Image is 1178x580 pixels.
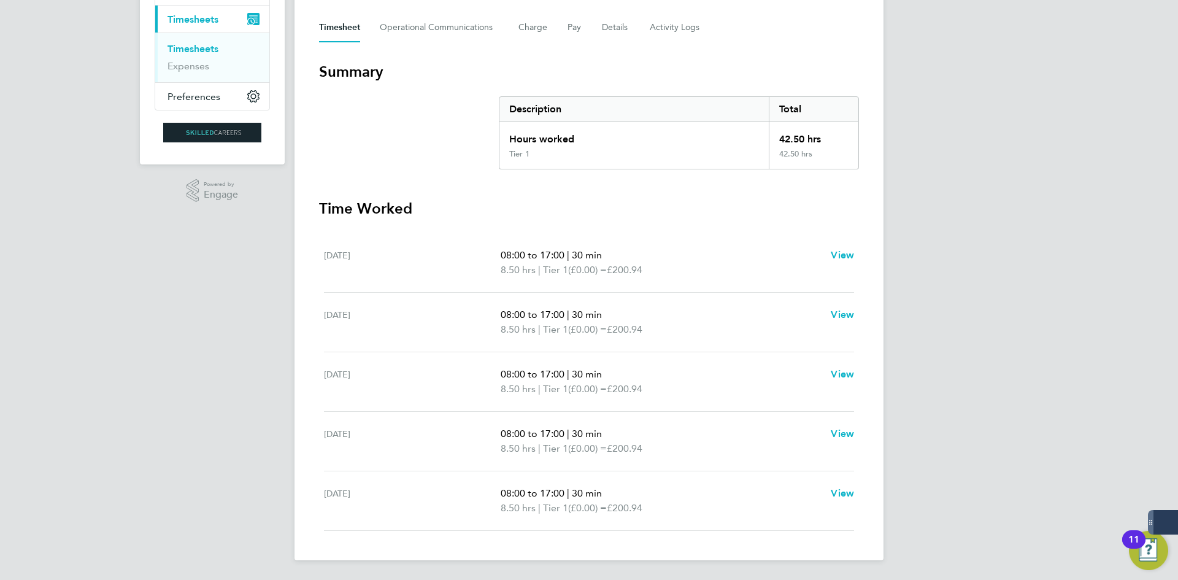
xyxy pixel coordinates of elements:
[568,443,607,454] span: (£0.00) =
[501,383,536,395] span: 8.50 hrs
[568,383,607,395] span: (£0.00) =
[380,13,499,42] button: Operational Communications
[509,149,529,159] div: Tier 1
[155,83,269,110] button: Preferences
[607,383,642,395] span: £200.94
[568,502,607,514] span: (£0.00) =
[567,428,569,439] span: |
[831,249,854,261] span: View
[538,383,541,395] span: |
[319,62,859,82] h3: Summary
[543,263,568,277] span: Tier 1
[543,501,568,516] span: Tier 1
[501,323,536,335] span: 8.50 hrs
[607,502,642,514] span: £200.94
[543,382,568,396] span: Tier 1
[167,14,218,25] span: Timesheets
[501,502,536,514] span: 8.50 hrs
[324,307,501,337] div: [DATE]
[501,264,536,276] span: 8.50 hrs
[324,427,501,456] div: [DATE]
[1128,539,1139,555] div: 11
[324,248,501,277] div: [DATE]
[319,13,360,42] button: Timesheet
[501,428,564,439] span: 08:00 to 17:00
[831,487,854,499] span: View
[769,97,858,122] div: Total
[831,307,854,322] a: View
[501,368,564,380] span: 08:00 to 17:00
[204,179,238,190] span: Powered by
[572,309,602,320] span: 30 min
[167,60,209,72] a: Expenses
[324,486,501,516] div: [DATE]
[499,96,859,169] div: Summary
[167,91,220,102] span: Preferences
[650,13,701,42] button: Activity Logs
[567,249,569,261] span: |
[567,487,569,499] span: |
[572,249,602,261] span: 30 min
[567,309,569,320] span: |
[501,249,564,261] span: 08:00 to 17:00
[568,13,582,42] button: Pay
[831,428,854,439] span: View
[831,486,854,501] a: View
[167,43,218,55] a: Timesheets
[155,6,269,33] button: Timesheets
[163,123,261,142] img: skilledcareers-logo-retina.png
[572,368,602,380] span: 30 min
[204,190,238,200] span: Engage
[769,122,858,149] div: 42.50 hrs
[538,443,541,454] span: |
[602,13,630,42] button: Details
[187,179,239,203] a: Powered byEngage
[501,443,536,454] span: 8.50 hrs
[607,264,642,276] span: £200.94
[568,264,607,276] span: (£0.00) =
[155,123,270,142] a: Go to home page
[543,322,568,337] span: Tier 1
[538,264,541,276] span: |
[831,309,854,320] span: View
[567,368,569,380] span: |
[607,443,642,454] span: £200.94
[538,323,541,335] span: |
[543,441,568,456] span: Tier 1
[568,323,607,335] span: (£0.00) =
[499,122,769,149] div: Hours worked
[607,323,642,335] span: £200.94
[572,428,602,439] span: 30 min
[501,487,564,499] span: 08:00 to 17:00
[501,309,564,320] span: 08:00 to 17:00
[319,199,859,218] h3: Time Worked
[155,33,269,82] div: Timesheets
[499,97,769,122] div: Description
[769,149,858,169] div: 42.50 hrs
[572,487,602,499] span: 30 min
[324,367,501,396] div: [DATE]
[538,502,541,514] span: |
[1129,531,1168,570] button: Open Resource Center, 11 new notifications
[831,248,854,263] a: View
[831,427,854,441] a: View
[518,13,548,42] button: Charge
[831,368,854,380] span: View
[831,367,854,382] a: View
[319,62,859,531] section: Timesheet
